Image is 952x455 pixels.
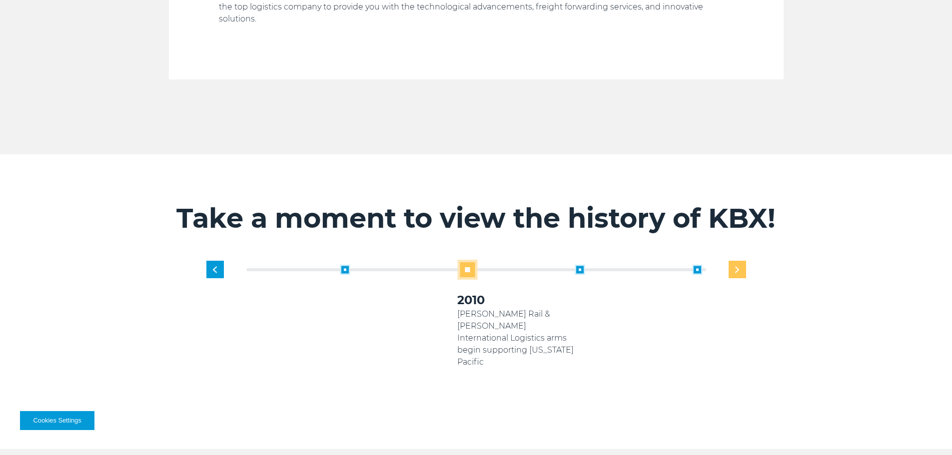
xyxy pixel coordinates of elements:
[735,266,739,273] img: next slide
[169,202,784,235] h2: Take a moment to view the history of KBX!
[457,308,575,368] p: [PERSON_NAME] Rail & [PERSON_NAME] International Logistics arms begin supporting [US_STATE] Pacific
[457,292,575,308] h3: 2010
[729,261,746,278] div: Next slide
[206,261,224,278] div: Previous slide
[213,266,217,273] img: previous slide
[20,411,94,430] button: Cookies Settings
